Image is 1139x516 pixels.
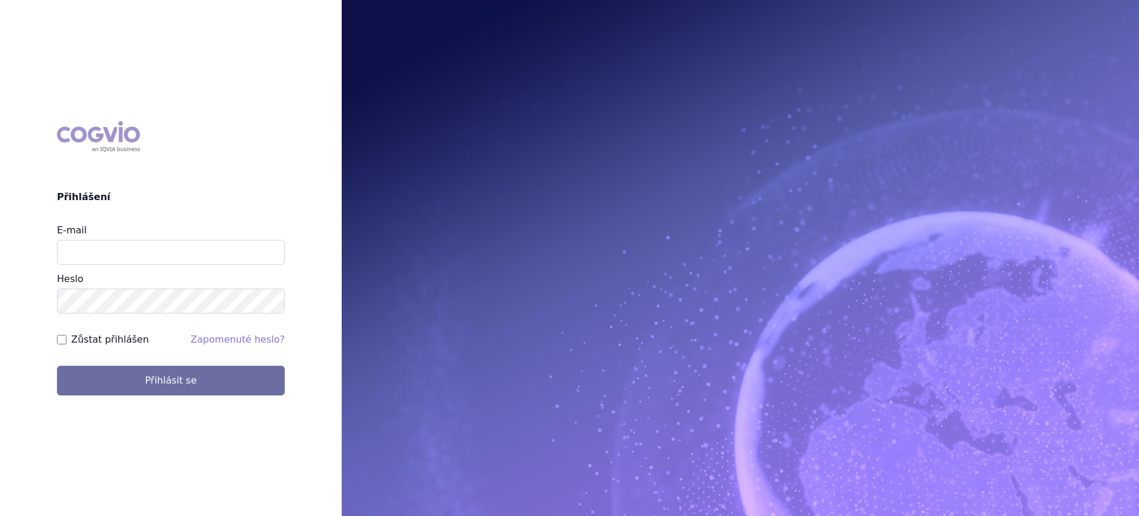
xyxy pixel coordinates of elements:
[190,334,285,345] a: Zapomenuté heslo?
[71,333,149,347] label: Zůstat přihlášen
[57,224,87,236] label: E-mail
[57,190,285,204] h2: Přihlášení
[57,121,140,152] div: COGVIO
[57,366,285,395] button: Přihlásit se
[57,273,83,284] label: Heslo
